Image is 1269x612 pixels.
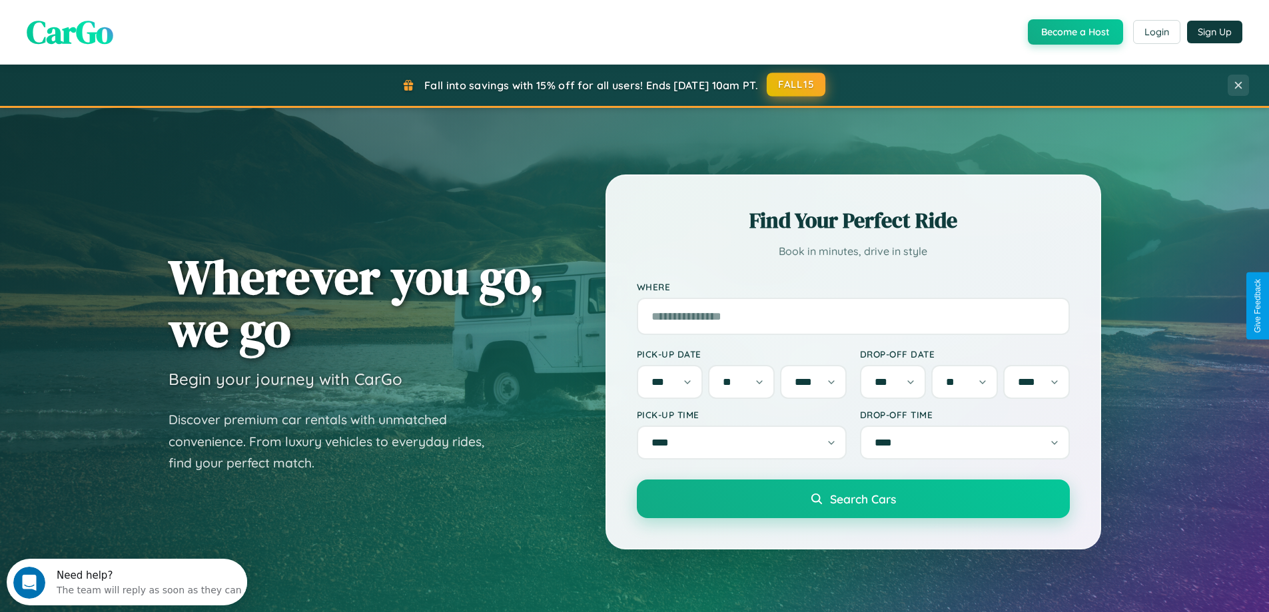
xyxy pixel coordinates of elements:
[1028,19,1123,45] button: Become a Host
[27,10,113,54] span: CarGo
[637,206,1070,235] h2: Find Your Perfect Ride
[50,22,235,36] div: The team will reply as soon as they can
[767,73,825,97] button: FALL15
[637,242,1070,261] p: Book in minutes, drive in style
[637,409,847,420] label: Pick-up Time
[424,79,758,92] span: Fall into savings with 15% off for all users! Ends [DATE] 10am PT.
[7,559,247,605] iframe: Intercom live chat discovery launcher
[830,491,896,506] span: Search Cars
[1133,20,1180,44] button: Login
[5,5,248,42] div: Open Intercom Messenger
[169,409,502,474] p: Discover premium car rentals with unmatched convenience. From luxury vehicles to everyday rides, ...
[1253,279,1262,333] div: Give Feedback
[637,348,847,360] label: Pick-up Date
[1187,21,1242,43] button: Sign Up
[860,348,1070,360] label: Drop-off Date
[637,479,1070,518] button: Search Cars
[860,409,1070,420] label: Drop-off Time
[637,281,1070,292] label: Where
[169,250,544,356] h1: Wherever you go, we go
[50,11,235,22] div: Need help?
[169,369,402,389] h3: Begin your journey with CarGo
[13,567,45,599] iframe: Intercom live chat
